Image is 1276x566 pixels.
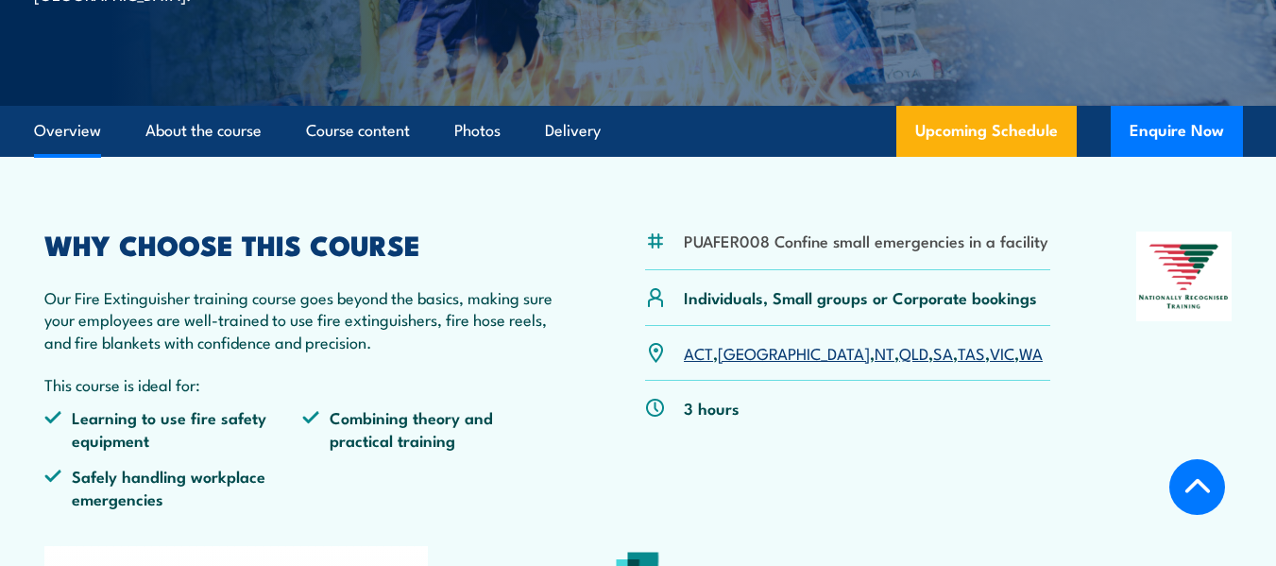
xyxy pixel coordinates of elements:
[145,106,262,156] a: About the course
[933,341,953,364] a: SA
[44,406,302,451] li: Learning to use fire safety equipment
[1111,106,1243,157] button: Enquire Now
[1019,341,1043,364] a: WA
[958,341,985,364] a: TAS
[875,341,894,364] a: NT
[306,106,410,156] a: Course content
[990,341,1014,364] a: VIC
[896,106,1077,157] a: Upcoming Schedule
[44,465,302,509] li: Safely handling workplace emergencies
[34,106,101,156] a: Overview
[44,286,559,352] p: Our Fire Extinguisher training course goes beyond the basics, making sure your employees are well...
[1136,232,1232,321] img: Nationally Recognised Training logo.
[684,230,1048,251] li: PUAFER008 Confine small emergencies in a facility
[545,106,601,156] a: Delivery
[44,373,559,395] p: This course is ideal for:
[302,406,560,451] li: Combining theory and practical training
[684,286,1037,308] p: Individuals, Small groups or Corporate bookings
[684,341,713,364] a: ACT
[454,106,501,156] a: Photos
[684,342,1043,364] p: , , , , , , ,
[899,341,928,364] a: QLD
[44,232,559,256] h2: WHY CHOOSE THIS COURSE
[718,341,870,364] a: [GEOGRAPHIC_DATA]
[684,397,740,419] p: 3 hours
